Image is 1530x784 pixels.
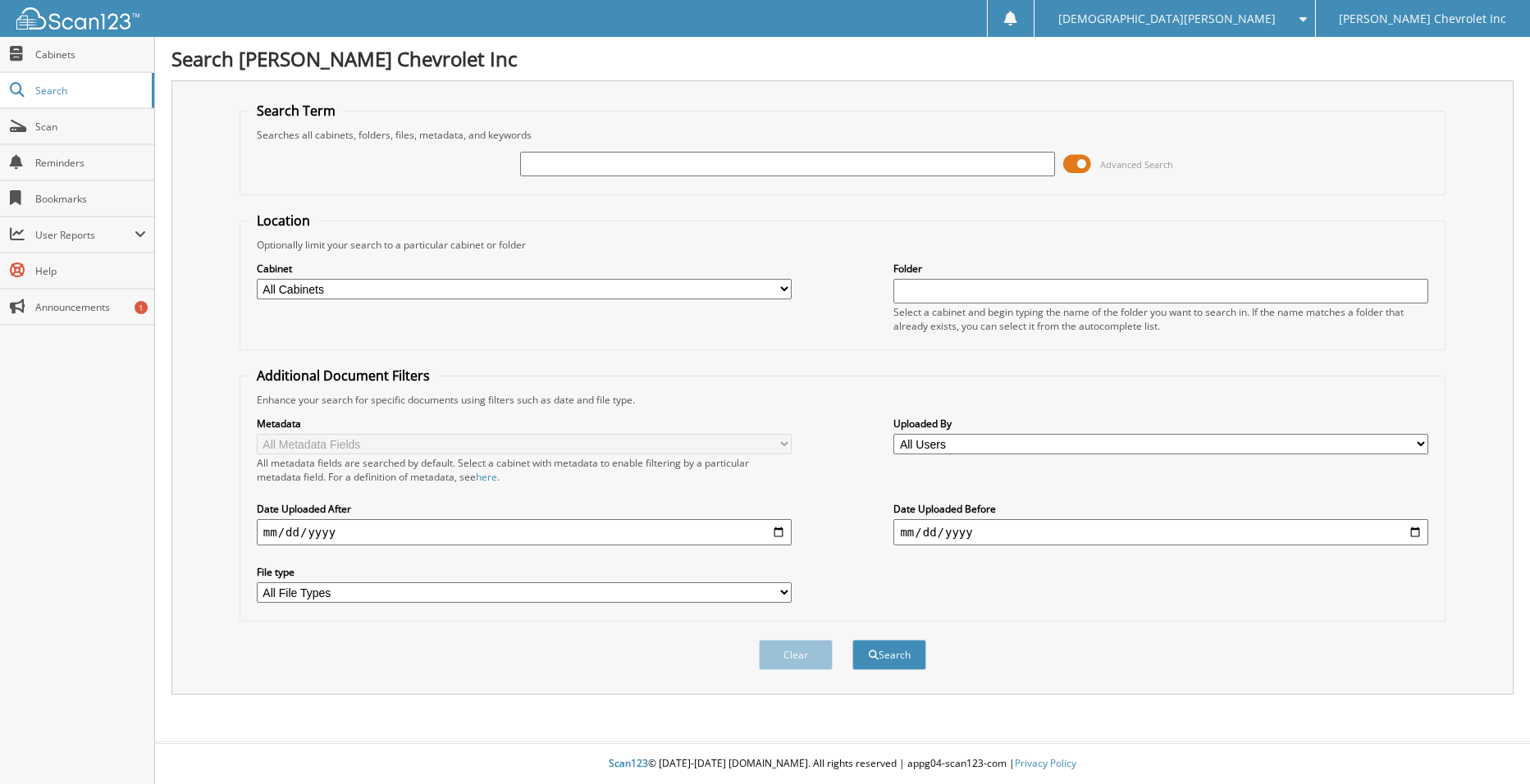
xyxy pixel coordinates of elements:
[1058,14,1276,24] span: [DEMOGRAPHIC_DATA][PERSON_NAME]
[249,367,438,385] legend: Additional Document Filters
[1339,14,1506,24] span: [PERSON_NAME] Chevrolet Inc
[249,212,318,230] legend: Location
[155,744,1530,784] div: © [DATE]-[DATE] [DOMAIN_NAME]. All rights reserved | appg04-scan123-com |
[609,756,648,770] span: Scan123
[1015,756,1076,770] a: Privacy Policy
[257,502,792,516] label: Date Uploaded After
[35,48,146,62] span: Cabinets
[249,128,1436,142] div: Searches all cabinets, folders, files, metadata, and keywords
[35,156,146,170] span: Reminders
[1448,705,1530,784] iframe: Chat Widget
[476,470,497,484] a: here
[759,640,833,670] button: Clear
[257,519,792,545] input: start
[893,305,1428,333] div: Select a cabinet and begin typing the name of the folder you want to search in. If the name match...
[171,45,1514,72] h1: Search [PERSON_NAME] Chevrolet Inc
[16,7,139,30] img: scan123-logo-white.svg
[35,120,146,134] span: Scan
[893,502,1428,516] label: Date Uploaded Before
[893,519,1428,545] input: end
[257,565,792,579] label: File type
[249,102,344,120] legend: Search Term
[135,301,148,314] div: 1
[249,238,1436,252] div: Optionally limit your search to a particular cabinet or folder
[257,262,792,276] label: Cabinet
[893,417,1428,431] label: Uploaded By
[852,640,926,670] button: Search
[1100,158,1173,171] span: Advanced Search
[35,192,146,206] span: Bookmarks
[893,262,1428,276] label: Folder
[249,393,1436,407] div: Enhance your search for specific documents using filters such as date and file type.
[35,228,135,242] span: User Reports
[257,456,792,484] div: All metadata fields are searched by default. Select a cabinet with metadata to enable filtering b...
[35,264,146,278] span: Help
[35,300,146,314] span: Announcements
[257,417,792,431] label: Metadata
[35,84,144,98] span: Search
